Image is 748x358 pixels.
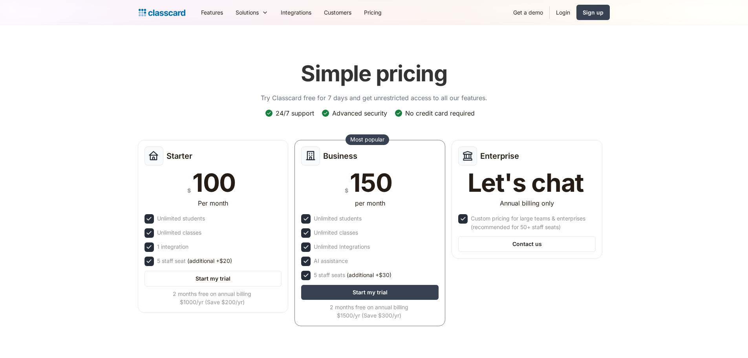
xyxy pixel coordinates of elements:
[314,228,358,237] div: Unlimited classes
[144,290,280,306] div: 2 months free on annual billing $1000/yr (Save $200/yr)
[318,4,358,21] a: Customers
[157,228,201,237] div: Unlimited classes
[500,198,554,208] div: Annual billing only
[301,61,447,87] h1: Simple pricing
[314,242,370,251] div: Unlimited Integrations
[144,271,282,286] a: Start my trial
[405,109,475,117] div: No credit card required
[468,170,584,195] div: Let's chat
[139,7,185,18] a: home
[358,4,388,21] a: Pricing
[314,214,362,223] div: Unlimited students
[187,257,232,265] span: (additional +$20)
[229,4,274,21] div: Solutions
[166,151,192,161] h2: Starter
[187,185,191,195] div: $
[195,4,229,21] a: Features
[480,151,519,161] h2: Enterprise
[157,214,205,223] div: Unlimited students
[157,242,188,251] div: 1 integration
[276,109,314,117] div: 24/7 support
[198,198,228,208] div: Per month
[314,257,348,265] div: AI assistance
[350,136,384,143] div: Most popular
[347,271,391,279] span: (additional +$30)
[550,4,576,21] a: Login
[157,257,232,265] div: 5 staff seat
[507,4,549,21] a: Get a demo
[301,285,439,300] a: Start my trial
[261,93,487,103] p: Try Classcard free for 7 days and get unrestricted access to all our features.
[323,151,357,161] h2: Business
[350,170,392,195] div: 150
[471,214,594,231] div: Custom pricing for large teams & enterprises (recommended for 50+ staff seats)
[345,185,348,195] div: $
[314,271,391,279] div: 5 staff seats
[355,198,385,208] div: per month
[583,8,604,17] div: Sign up
[274,4,318,21] a: Integrations
[576,5,610,20] a: Sign up
[332,109,387,117] div: Advanced security
[458,236,596,252] a: Contact us
[301,303,437,319] div: 2 months free on annual billing $1500/yr (Save $300/yr)
[236,8,259,17] div: Solutions
[192,170,236,195] div: 100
